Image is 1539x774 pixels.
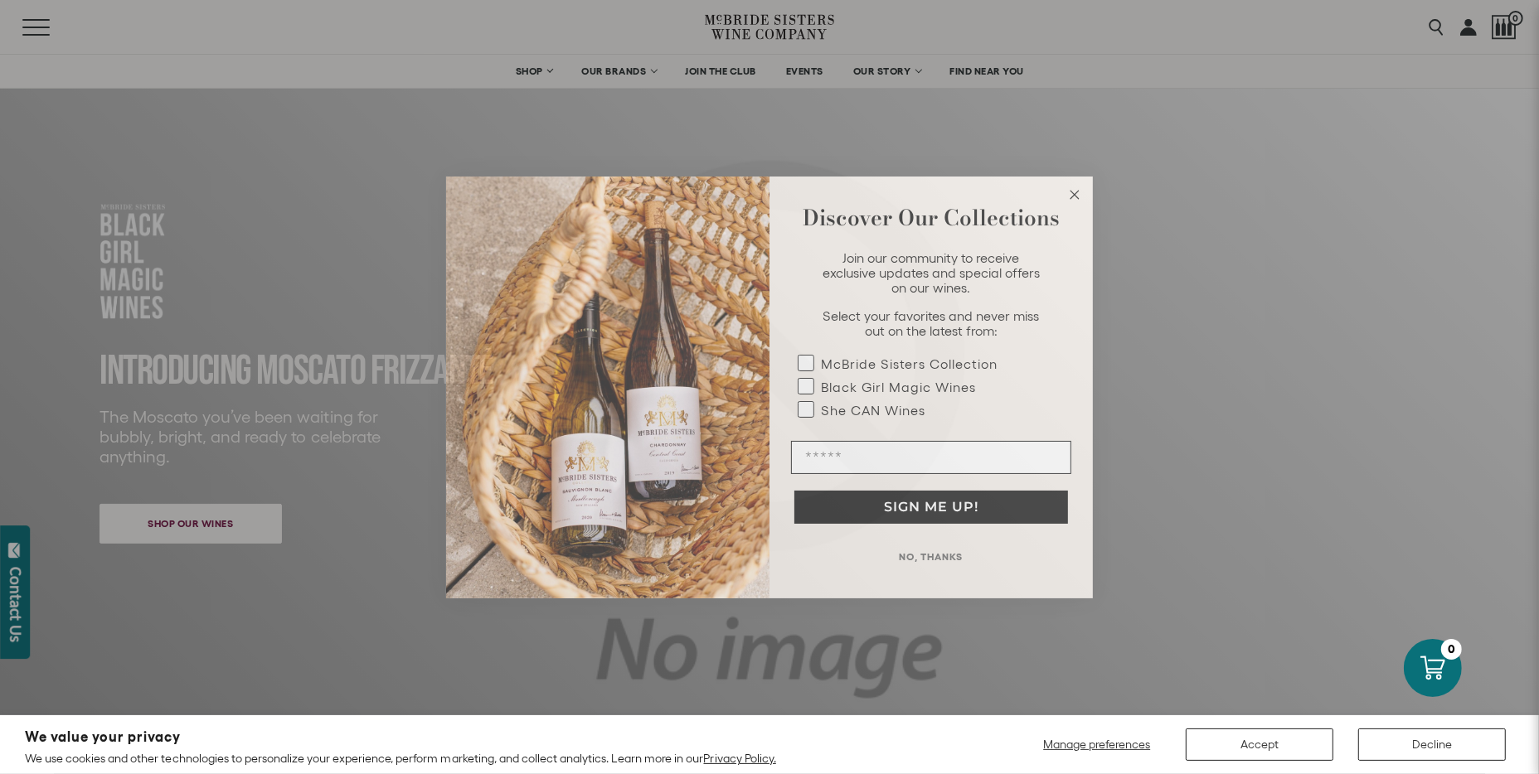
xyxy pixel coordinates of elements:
[823,250,1040,295] span: Join our community to receive exclusive updates and special offers on our wines.
[1033,728,1161,761] button: Manage preferences
[25,730,776,744] h2: We value your privacy
[1186,728,1333,761] button: Accept
[821,356,998,371] div: McBride Sisters Collection
[1441,639,1462,660] div: 0
[25,751,776,766] p: We use cookies and other technologies to personalize your experience, perform marketing, and coll...
[446,177,769,598] img: 42653730-7e35-4af7-a99d-12bf478283cf.jpeg
[1043,738,1150,751] span: Manage preferences
[704,752,776,765] a: Privacy Policy.
[791,441,1071,474] input: Email
[823,308,1040,338] span: Select your favorites and never miss out on the latest from:
[1358,728,1506,761] button: Decline
[821,403,925,418] div: She CAN Wines
[791,540,1071,573] button: NO, THANKS
[794,491,1068,524] button: SIGN ME UP!
[803,201,1060,234] strong: Discover Our Collections
[821,380,976,394] div: Black Girl Magic Wines
[1065,185,1085,205] button: Close dialog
